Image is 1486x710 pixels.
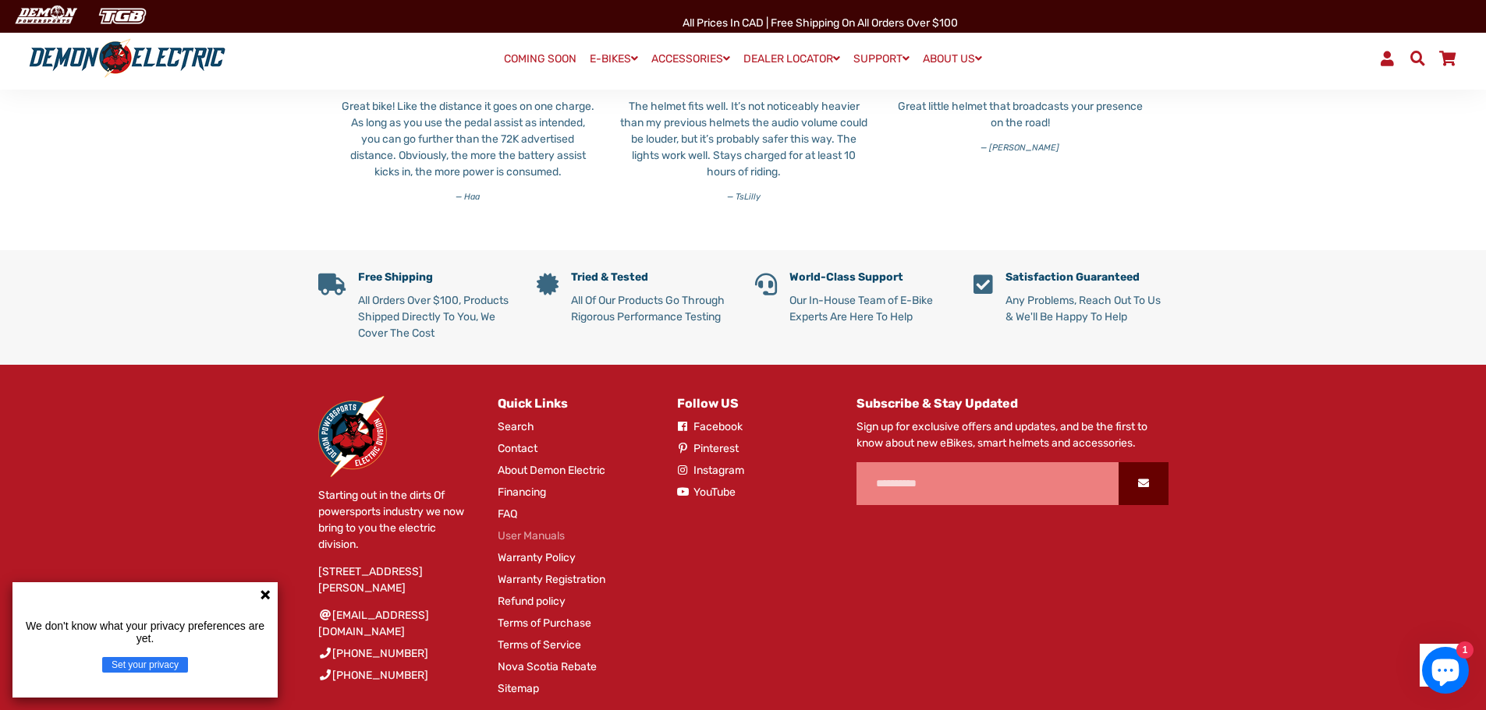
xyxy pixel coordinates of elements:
a: ACCESSORIES [646,48,736,70]
p: Sign up for exclusive offers and updates, and be the first to know about new eBikes, smart helmet... [856,419,1169,451]
p: [STREET_ADDRESS][PERSON_NAME] [318,563,474,596]
a: Terms of Service [498,637,581,653]
p: Great little helmet that broadcasts your presence on the road! [894,98,1147,131]
p: The helmet fits well. It’s not noticeably heavier than my previous helmets the audio volume could... [618,98,871,180]
img: Demon Electric [318,396,387,477]
a: Warranty Registration [498,571,605,588]
a: FAQ [498,506,517,522]
a: User Manuals [498,528,565,544]
cite: TsLilly [618,191,871,204]
a: Nova Scotia Rebate [498,659,597,675]
img: TGB Canada [90,3,154,29]
p: We don't know what your privacy preferences are yet. [19,620,271,645]
a: Refund policy [498,593,566,609]
p: Our In-House Team of E-Bike Experts Are Here To Help [789,292,950,325]
a: DEALER LOCATOR [738,48,846,70]
h5: Free Shipping [358,271,513,284]
button: Set your privacy [102,657,188,673]
a: Facebook [677,419,743,435]
h4: Quick Links [498,396,654,411]
a: About Demon Electric [498,462,605,479]
a: [PHONE_NUMBER] [318,667,428,684]
a: YouTube [677,484,736,500]
h5: Satisfaction Guaranteed [1005,271,1169,284]
a: ABOUT US [917,48,988,70]
img: Demon Electric logo [23,38,231,79]
a: [EMAIL_ADDRESS][DOMAIN_NAME] [318,607,474,640]
h4: Follow US [677,396,833,411]
a: Financing [498,484,546,500]
h5: Tried & Tested [571,271,732,284]
p: Any Problems, Reach Out To Us & We'll Be Happy To Help [1005,292,1169,325]
a: E-BIKES [584,48,644,70]
a: SUPPORT [848,48,915,70]
a: Search [498,419,534,435]
p: All Orders Over $100, Products Shipped Directly To You, We Cover The Cost [358,292,513,341]
inbox-online-store-chat: Shopify online store chat [1417,647,1474,698]
p: All Of Our Products Go Through Rigorous Performance Testing [571,292,732,325]
a: [PHONE_NUMBER] [318,645,428,662]
cite: Haa [342,191,594,204]
a: Instagram [677,462,744,479]
a: Terms of Purchase [498,615,591,631]
a: Pinterest [677,440,739,457]
cite: [PERSON_NAME] [894,142,1147,155]
span: All Prices in CAD | Free shipping on all orders over $100 [683,16,958,30]
p: Starting out in the dirts Of powersports industry we now bring to you the electric division. [318,487,474,553]
a: Sitemap [498,680,539,697]
h5: World-Class Support [789,271,950,284]
a: COMING SOON [498,48,582,70]
a: Contact [498,440,537,457]
p: Great bike! Like the distance it goes on one charge. As long as you use the pedal assist as inten... [342,98,594,180]
img: Demon Electric [8,3,83,29]
h4: Subscribe & Stay Updated [856,396,1169,411]
a: Warranty Policy [498,549,576,566]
